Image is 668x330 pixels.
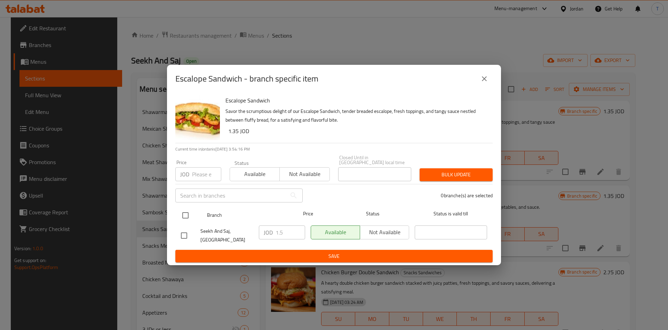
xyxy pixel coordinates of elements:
[264,228,273,237] p: JOD
[175,189,287,202] input: Search in branches
[180,170,189,178] p: JOD
[337,209,409,218] span: Status
[200,227,253,244] span: Seekh And Saj, [GEOGRAPHIC_DATA]
[175,95,220,140] img: Escalope Sandwich
[476,70,493,87] button: close
[225,107,487,124] p: Savor the scrumptious delight of our Escalope Sandwich, tender breaded escalope, fresh toppings, ...
[181,252,487,261] span: Save
[192,167,221,181] input: Please enter price
[285,209,331,218] span: Price
[228,126,487,136] h6: 1.35 JOD
[415,209,487,218] span: Status is valid till
[441,192,493,199] p: 0 branche(s) are selected
[175,146,493,152] p: Current time in Jordan is [DATE] 3:54:16 PM
[230,167,280,181] button: Available
[207,211,279,220] span: Branch
[276,225,305,239] input: Please enter price
[233,169,277,179] span: Available
[425,170,487,179] span: Bulk update
[225,95,487,105] h6: Escalope Sandwich
[175,250,493,263] button: Save
[283,169,327,179] span: Not available
[279,167,329,181] button: Not available
[420,168,493,181] button: Bulk update
[175,73,318,84] h2: Escalope Sandwich - branch specific item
